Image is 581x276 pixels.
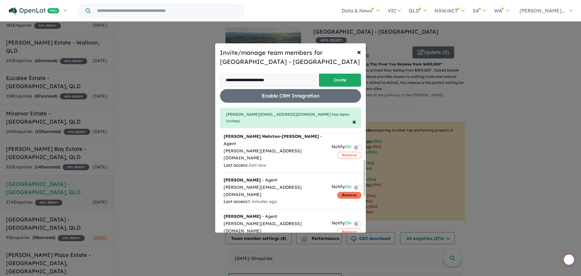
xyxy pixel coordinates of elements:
[248,199,277,204] span: 5 minutes ago
[332,220,351,228] div: Notify:
[224,162,324,169] div: Last access:
[224,198,324,205] div: Last access:
[346,183,351,191] span: On
[9,7,59,15] img: Openlot PRO Logo White
[220,108,361,128] div: [PERSON_NAME][EMAIL_ADDRESS][DOMAIN_NAME] has been invited.
[224,133,324,148] div: - Agent
[220,89,361,103] button: Enable CRM Integration
[224,220,324,235] div: [PERSON_NAME][EMAIL_ADDRESS][DOMAIN_NAME]
[92,4,243,17] input: Try estate name, suburb, builder or developer
[346,143,351,151] span: On
[346,220,351,228] span: On
[332,143,351,151] div: Notify:
[224,184,324,198] div: [PERSON_NAME][EMAIL_ADDRESS][DOMAIN_NAME]
[520,8,565,14] span: [PERSON_NAME]...
[347,113,361,130] button: Close
[319,74,361,87] button: Invite
[337,152,362,158] button: Remove
[357,47,361,56] span: ×
[224,148,324,162] div: [PERSON_NAME][EMAIL_ADDRESS][DOMAIN_NAME]
[224,177,324,184] div: - Agent
[248,162,266,168] span: Just now
[224,134,319,139] strong: [PERSON_NAME] Mehrton-[PERSON_NAME]
[352,117,356,126] span: ×
[337,192,362,198] button: Remove
[332,183,351,191] div: Notify:
[337,228,362,235] button: Remove
[224,177,261,183] strong: [PERSON_NAME]
[220,48,361,66] h5: Invite/manage team members for [GEOGRAPHIC_DATA] - [GEOGRAPHIC_DATA]
[224,213,324,220] div: - Agent
[224,214,261,219] strong: [PERSON_NAME]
